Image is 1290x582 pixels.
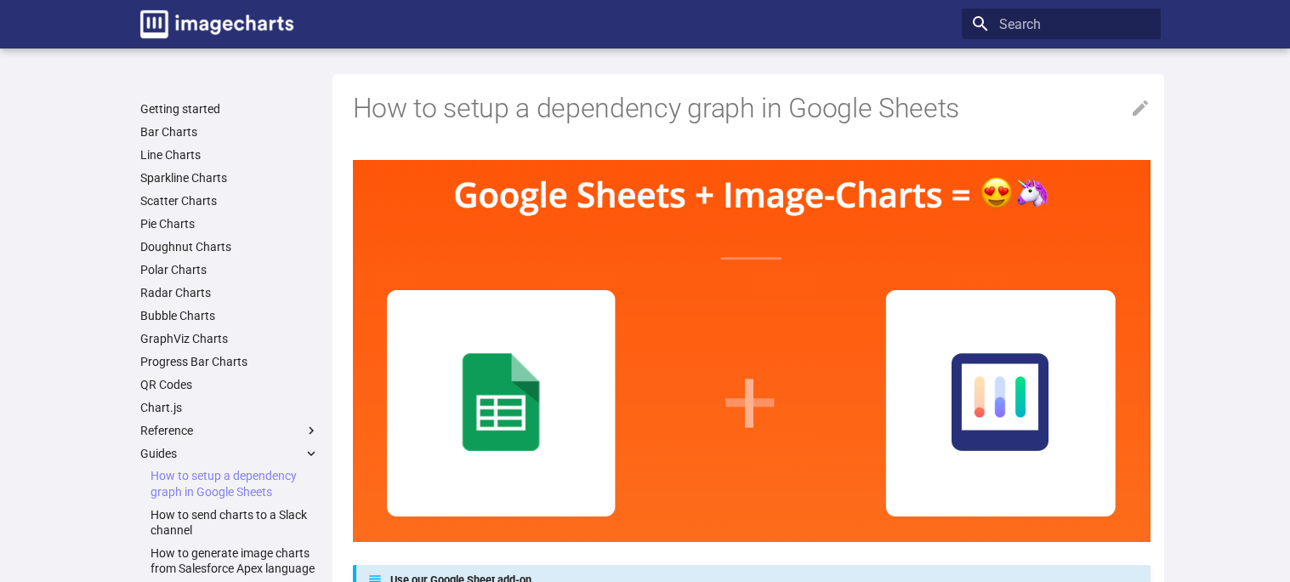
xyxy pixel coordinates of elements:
[151,507,319,538] a: How to send charts to a Slack channel
[140,124,319,140] a: Bar Charts
[140,147,319,163] a: Line Charts
[140,331,319,346] a: GraphViz Charts
[151,545,319,576] a: How to generate image charts from Salesforce Apex language
[151,468,319,499] a: How to setup a dependency graph in Google Sheets
[140,400,319,415] a: Chart.js
[140,10,293,38] img: logo
[140,262,319,277] a: Polar Charts
[353,160,1151,541] img: Dependency graph in Google Sheets with Image-Charts
[140,377,319,392] a: QR Codes
[140,308,319,323] a: Bubble Charts
[140,423,319,438] label: Reference
[962,9,1161,39] input: Search
[140,170,319,185] a: Sparkline Charts
[140,446,319,461] label: Guides
[140,354,319,369] a: Progress Bar Charts
[140,216,319,231] a: Pie Charts
[140,285,319,300] a: Radar Charts
[140,193,319,208] a: Scatter Charts
[353,91,1151,127] h1: How to setup a dependency graph in Google Sheets
[140,101,319,117] a: Getting started
[134,3,300,45] a: Image-Charts documentation
[140,239,319,254] a: Doughnut Charts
